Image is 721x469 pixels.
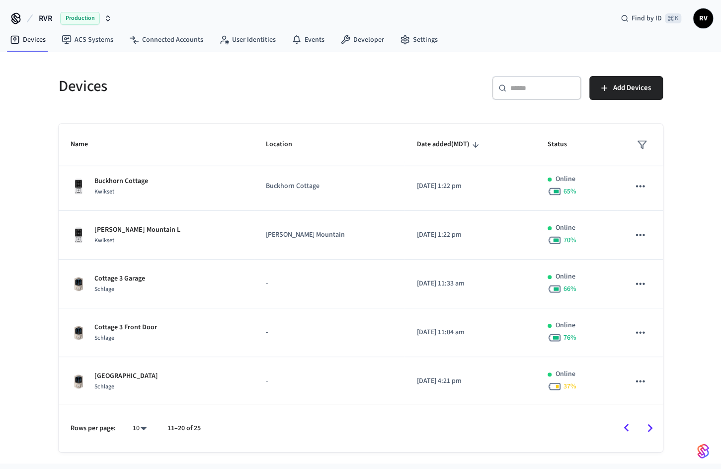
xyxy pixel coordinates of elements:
a: Connected Accounts [121,31,211,49]
span: Kwikset [94,188,114,196]
p: [DATE] 1:22 pm [416,181,524,191]
a: Events [284,31,332,49]
p: Buckhorn Cottage [94,176,148,187]
a: User Identities [211,31,284,49]
p: Online [556,223,575,233]
span: Location [266,137,305,152]
span: Find by ID [632,13,662,23]
span: Name [71,137,101,152]
a: Developer [332,31,392,49]
span: ⌘ K [665,13,681,23]
p: Cottage 3 Garage [94,274,145,284]
p: [GEOGRAPHIC_DATA] [94,371,158,381]
p: Online [556,320,575,331]
span: RV [694,9,712,27]
p: Online [556,272,575,282]
button: Add Devices [589,76,663,100]
span: 76 % [563,333,576,343]
span: Add Devices [613,82,651,94]
p: [DATE] 11:04 am [416,327,524,338]
img: Kwikset Halo Touchscreen Wifi Enabled Smart Lock, Polished Chrome, Front [71,227,86,243]
button: Go to previous page [615,416,638,440]
img: Kwikset Halo Touchscreen Wifi Enabled Smart Lock, Polished Chrome, Front [71,179,86,194]
span: Date added(MDT) [416,137,482,152]
button: RV [693,8,713,28]
p: Online [556,369,575,379]
p: [DATE] 1:22 pm [416,230,524,240]
p: - [266,376,393,386]
a: Settings [392,31,446,49]
h5: Devices [59,76,355,96]
span: RVR [39,12,52,24]
img: Schlage Sense Smart Deadbolt with Camelot Trim, Front [71,325,86,341]
img: Schlage Sense Smart Deadbolt with Camelot Trim, Front [71,276,86,292]
p: [PERSON_NAME] Mountain L [94,225,180,235]
span: 37 % [563,381,576,391]
div: 10 [128,421,152,436]
p: Cottage 3 Front Door [94,322,157,333]
p: - [266,279,393,289]
p: - [266,327,393,338]
span: Schlage [94,334,114,342]
p: Buckhorn Cottage [266,181,393,191]
p: 11–20 of 25 [167,423,201,434]
span: Status [548,137,580,152]
a: Devices [2,31,54,49]
img: Schlage Sense Smart Deadbolt with Camelot Trim, Front [71,374,86,389]
p: Online [556,174,575,185]
p: [PERSON_NAME] Mountain [266,230,393,240]
div: Find by ID⌘ K [613,9,689,27]
p: Rows per page: [71,423,116,434]
p: [DATE] 11:33 am [416,279,524,289]
span: 65 % [563,187,576,196]
span: Kwikset [94,236,114,245]
span: Schlage [94,285,114,293]
span: Production [60,12,100,25]
span: 66 % [563,284,576,294]
button: Go to next page [638,416,661,440]
span: 70 % [563,235,576,245]
a: ACS Systems [54,31,121,49]
span: Schlage [94,382,114,391]
img: SeamLogoGradient.69752ec5.svg [697,443,709,459]
p: [DATE] 4:21 pm [416,376,524,386]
